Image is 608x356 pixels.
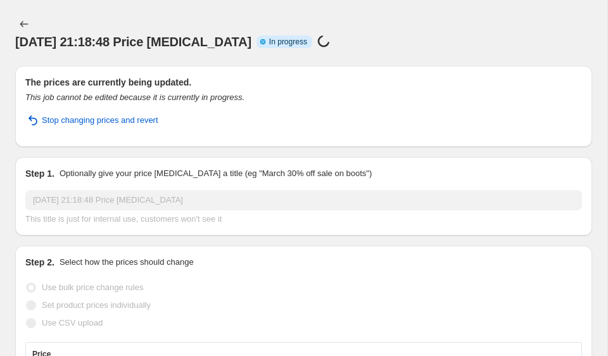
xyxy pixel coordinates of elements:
span: Use CSV upload [42,318,103,327]
span: [DATE] 21:18:48 Price [MEDICAL_DATA] [15,35,251,49]
span: Stop changing prices and revert [42,114,158,127]
button: Stop changing prices and revert [18,110,166,130]
span: This title is just for internal use, customers won't see it [25,214,222,224]
i: This job cannot be edited because it is currently in progress. [25,92,244,102]
span: In progress [269,37,307,47]
span: Use bulk price change rules [42,283,143,292]
h2: Step 1. [25,167,54,180]
p: Select how the prices should change [60,256,194,269]
span: Set product prices individually [42,300,151,310]
h2: The prices are currently being updated. [25,76,582,89]
h2: Step 2. [25,256,54,269]
p: Optionally give your price [MEDICAL_DATA] a title (eg "March 30% off sale on boots") [60,167,372,180]
button: Price change jobs [15,15,33,33]
input: 30% off holiday sale [25,190,582,210]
